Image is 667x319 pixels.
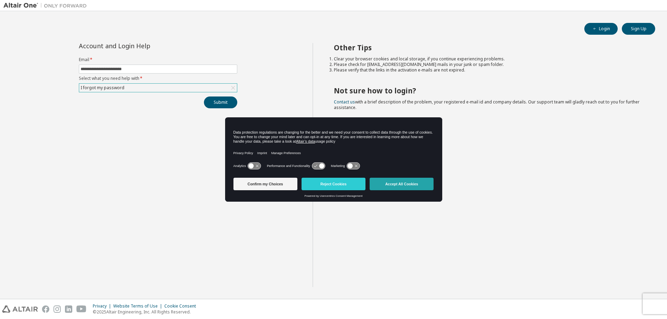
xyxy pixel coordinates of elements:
div: I forgot my password [79,84,237,92]
button: Login [584,23,618,35]
img: Altair One [3,2,90,9]
img: facebook.svg [42,305,49,313]
li: Clear your browser cookies and local storage, if you continue experiencing problems. [334,56,643,62]
div: Website Terms of Use [113,303,164,309]
li: Please verify that the links in the activation e-mails are not expired. [334,67,643,73]
label: Email [79,57,237,62]
h2: Not sure how to login? [334,86,643,95]
img: linkedin.svg [65,305,72,313]
h2: Other Tips [334,43,643,52]
span: with a brief description of the problem, your registered e-mail id and company details. Our suppo... [334,99,640,110]
p: © 2025 Altair Engineering, Inc. All Rights Reserved. [93,309,200,315]
div: I forgot my password [80,84,125,92]
img: instagram.svg [53,305,61,313]
img: altair_logo.svg [2,305,38,313]
button: Sign Up [622,23,655,35]
a: Contact us [334,99,355,105]
div: Account and Login Help [79,43,206,49]
img: youtube.svg [76,305,87,313]
div: Cookie Consent [164,303,200,309]
button: Submit [204,96,237,108]
li: Please check for [EMAIL_ADDRESS][DOMAIN_NAME] mails in your junk or spam folder. [334,62,643,67]
div: Privacy [93,303,113,309]
label: Select what you need help with [79,76,237,81]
